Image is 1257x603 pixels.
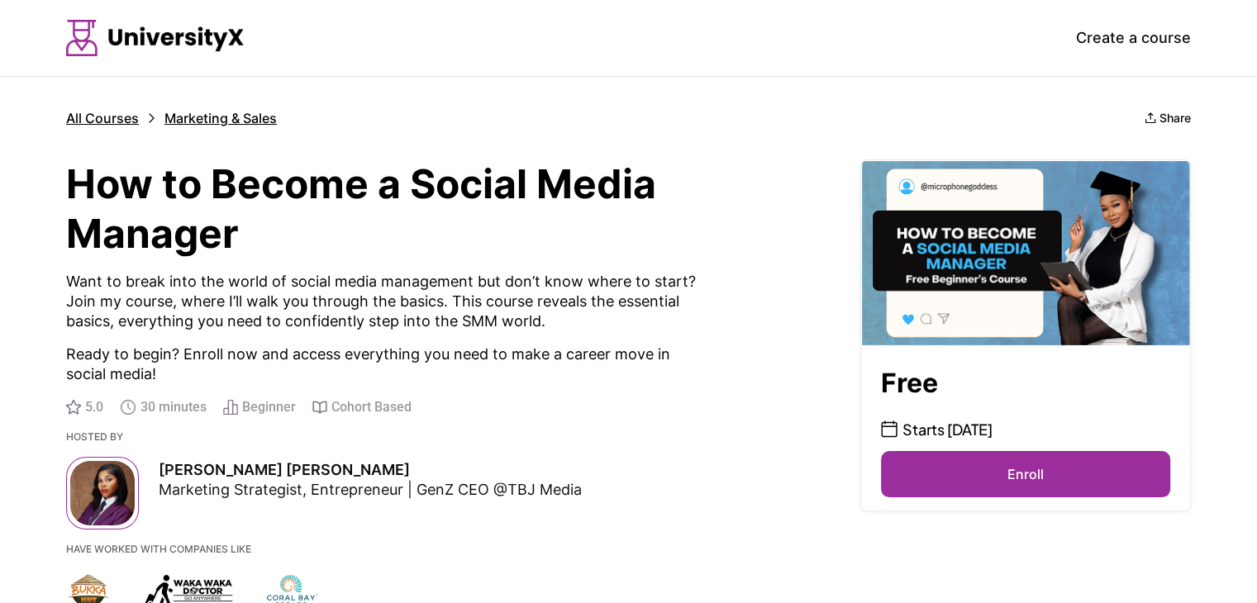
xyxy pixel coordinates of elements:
[164,110,277,126] p: Marketing & Sales
[1076,26,1191,50] p: Create a course
[242,397,296,417] span: Beginner
[331,397,412,417] span: Cohort Based
[70,461,135,525] img: Author
[66,159,816,259] p: How to Become a Social Media Manager
[85,397,103,417] span: 5.0
[902,418,993,441] p: Starts [DATE]
[66,272,703,331] p: Want to break into the world of social media management but don’t know where to start? Join my co...
[1145,110,1191,126] button: Share
[66,543,816,556] p: have worked with companies like
[159,481,582,498] span: Marketing Strategist, Entrepreneur | GenZ CEO @TBJ Media
[66,344,703,384] p: Ready to begin? Enroll now and access everything you need to make a career move in social media!
[1159,110,1191,126] p: Share
[881,451,1170,497] button: Enroll
[159,460,582,480] p: [PERSON_NAME] [PERSON_NAME]
[66,20,245,56] img: Logo
[881,358,1170,408] p: Free
[66,110,139,126] p: All Courses
[140,397,207,417] span: 30 minutes
[66,430,816,444] p: Hosted by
